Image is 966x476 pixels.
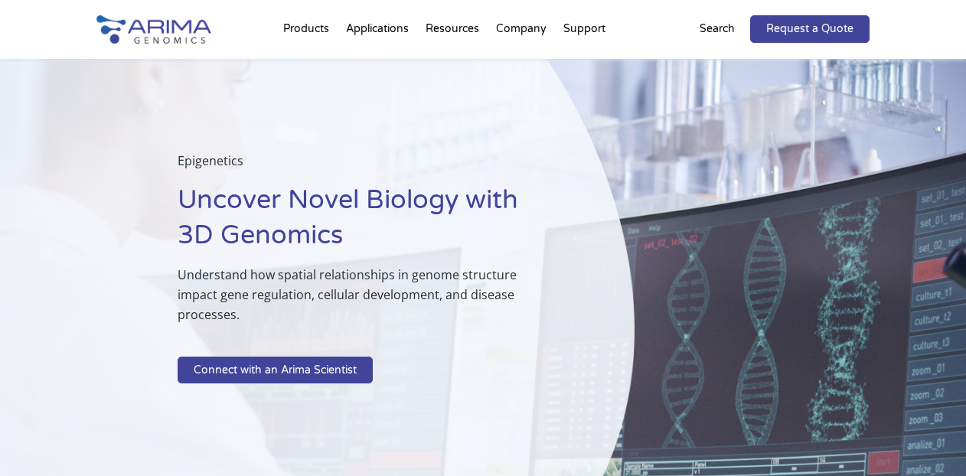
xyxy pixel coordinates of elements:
[750,15,870,43] a: Request a Quote
[178,357,373,384] a: Connect with an Arima Scientist
[96,15,211,44] img: Arima-Genomics-logo
[178,183,558,265] h1: Uncover Novel Biology with 3D Genomics
[700,19,735,39] p: Search
[178,151,558,183] p: Epigenetics
[178,265,558,337] p: Understand how spatial relationships in genome structure impact gene regulation, cellular develop...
